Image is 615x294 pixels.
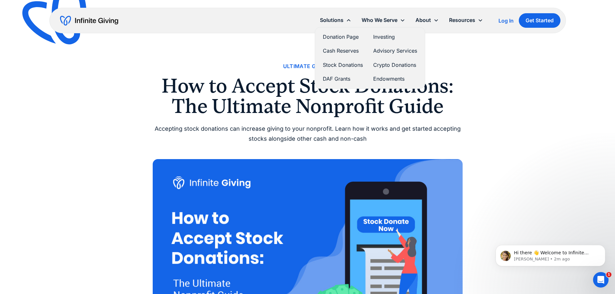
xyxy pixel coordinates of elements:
[60,15,118,26] a: home
[486,231,615,277] iframe: Intercom notifications message
[362,16,397,25] div: Who We Serve
[153,76,463,116] h1: How to Accept Stock Donations: The Ultimate Nonprofit Guide
[606,272,611,277] span: 1
[373,46,417,55] a: Advisory Services
[315,13,356,27] div: Solutions
[323,75,363,83] a: DAF Grants
[323,33,363,41] a: Donation Page
[315,27,425,89] nav: Solutions
[283,62,332,71] a: Ultimate Guides
[498,17,514,25] a: Log In
[323,46,363,55] a: Cash Reserves
[356,13,410,27] div: Who We Serve
[373,75,417,83] a: Endowments
[444,13,488,27] div: Resources
[415,16,431,25] div: About
[410,13,444,27] div: About
[323,61,363,69] a: Stock Donations
[320,16,343,25] div: Solutions
[498,18,514,23] div: Log In
[593,272,609,288] iframe: Intercom live chat
[153,124,463,144] div: Accepting stock donations can increase giving to your nonprofit. Learn how it works and get start...
[373,33,417,41] a: Investing
[373,61,417,69] a: Crypto Donations
[449,16,475,25] div: Resources
[519,13,560,28] a: Get Started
